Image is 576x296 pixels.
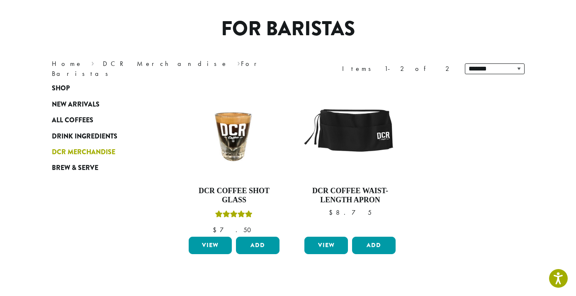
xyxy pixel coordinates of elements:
bdi: 8.75 [329,208,372,217]
button: Add [352,237,396,254]
div: Rated 5.00 out of 5 [215,209,253,222]
a: DCR Coffee Waist-Length Apron $8.75 [302,85,398,233]
span: All Coffees [52,115,93,126]
a: View [189,237,232,254]
button: Add [236,237,279,254]
a: DCR Merchandise [52,144,151,160]
a: DCR Merchandise [103,59,228,68]
span: › [237,56,240,69]
a: Drink Ingredients [52,128,151,144]
span: Shop [52,83,70,94]
h4: DCR Coffee Waist-Length Apron [302,187,398,204]
span: Brew & Serve [52,163,98,173]
div: Items 1-2 of 2 [342,64,452,74]
bdi: 7.50 [213,226,255,234]
img: DCR-Shot-Glass-300x300.jpg [186,85,282,180]
a: New Arrivals [52,97,151,112]
a: View [304,237,348,254]
span: $ [213,226,220,234]
a: Brew & Serve [52,160,151,176]
nav: Breadcrumb [52,59,276,79]
a: DCR Coffee Shot GlassRated 5.00 out of 5 $7.50 [187,85,282,233]
span: $ [329,208,336,217]
a: All Coffees [52,112,151,128]
span: Drink Ingredients [52,131,117,142]
h4: DCR Coffee Shot Glass [187,187,282,204]
a: Home [52,59,83,68]
span: › [91,56,94,69]
span: DCR Merchandise [52,147,115,158]
h1: For Baristas [46,17,531,41]
a: Shop [52,80,151,96]
span: New Arrivals [52,99,100,110]
img: LO2858.01.png [302,85,398,180]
